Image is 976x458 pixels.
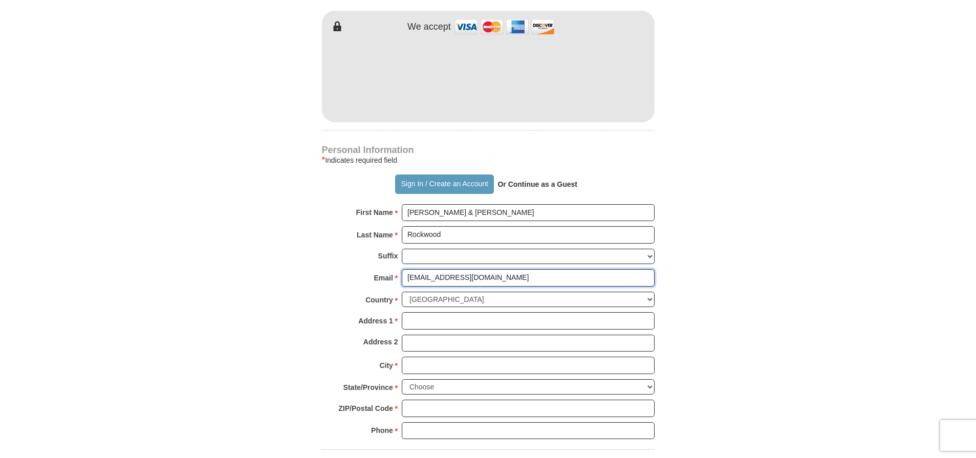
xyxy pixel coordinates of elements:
[371,423,393,438] strong: Phone
[365,293,393,307] strong: Country
[322,146,655,154] h4: Personal Information
[357,228,393,242] strong: Last Name
[379,358,393,373] strong: City
[343,380,393,395] strong: State/Province
[338,401,393,416] strong: ZIP/Postal Code
[363,335,398,349] strong: Address 2
[322,154,655,166] div: Indicates required field
[497,180,577,188] strong: Or Continue as a Guest
[358,314,393,328] strong: Address 1
[378,249,398,263] strong: Suffix
[407,21,451,33] h4: We accept
[395,175,494,194] button: Sign In / Create an Account
[356,205,393,220] strong: First Name
[453,16,556,38] img: credit cards accepted
[374,271,393,285] strong: Email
